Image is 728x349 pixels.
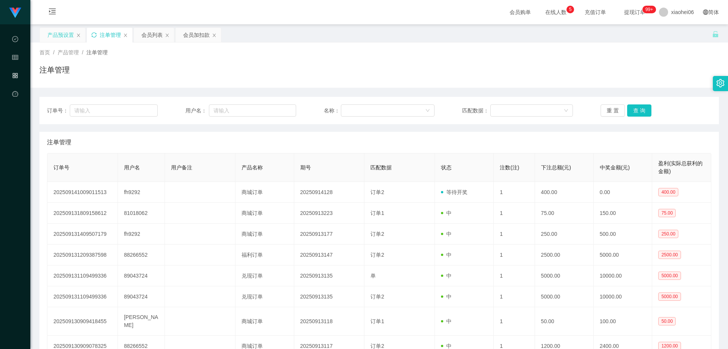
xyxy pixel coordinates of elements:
[441,164,452,171] span: 状态
[500,164,519,171] span: 注数(注)
[118,203,165,224] td: 81018062
[441,252,452,258] span: 中
[658,251,681,259] span: 2500.00
[12,33,18,48] i: 图标: check-circle-o
[165,33,169,38] i: 图标: close
[441,343,452,349] span: 中
[566,6,574,13] sup: 5
[627,104,651,117] button: 查 询
[39,49,50,55] span: 首页
[294,182,365,203] td: 20250914128
[703,9,708,15] i: 图标: global
[235,265,294,286] td: 兑现订单
[12,69,18,84] i: 图标: appstore-o
[39,0,65,25] i: 图标: menu-unfold
[658,230,678,238] span: 250.00
[47,107,70,115] span: 订单号：
[462,107,490,115] span: 匹配数据：
[441,294,452,300] span: 中
[91,32,97,38] i: 图标: sync
[535,307,594,336] td: 50.00
[39,64,70,76] h1: 注单管理
[118,265,165,286] td: 89043724
[600,164,630,171] span: 中奖金额(元)
[494,224,535,245] td: 1
[58,49,79,55] span: 产品管理
[494,286,535,307] td: 1
[370,231,384,237] span: 订单2
[12,55,18,122] span: 会员管理
[494,245,535,265] td: 1
[82,49,83,55] span: /
[712,31,719,38] i: 图标: unlock
[300,164,311,171] span: 期号
[541,164,571,171] span: 下注总额(元)
[581,9,610,15] span: 充值订单
[141,28,163,42] div: 会员列表
[535,265,594,286] td: 5000.00
[535,182,594,203] td: 400.00
[185,107,209,115] span: 用户名：
[658,292,681,301] span: 5000.00
[370,273,376,279] span: 单
[47,138,71,147] span: 注单管理
[53,49,55,55] span: /
[541,9,570,15] span: 在线人数
[47,265,118,286] td: 202509131109499336
[123,33,128,38] i: 图标: close
[425,108,430,114] i: 图标: down
[642,6,656,13] sup: 1192
[535,286,594,307] td: 5000.00
[658,272,681,280] span: 5000.00
[370,164,392,171] span: 匹配数据
[294,286,365,307] td: 20250913135
[658,188,678,196] span: 400.00
[441,210,452,216] span: 中
[294,203,365,224] td: 20250913223
[594,182,653,203] td: 0.00
[118,245,165,265] td: 88266552
[118,307,165,336] td: [PERSON_NAME]
[47,182,118,203] td: 202509141009011513
[370,252,384,258] span: 订单2
[494,265,535,286] td: 1
[12,36,18,104] span: 数据中心
[294,224,365,245] td: 20250913177
[47,224,118,245] td: 202509131409507179
[47,245,118,265] td: 202509131209387598
[594,265,653,286] td: 10000.00
[12,87,18,163] a: 图标: dashboard平台首页
[441,318,452,324] span: 中
[494,203,535,224] td: 1
[494,182,535,203] td: 1
[47,307,118,336] td: 202509130909418455
[212,33,217,38] i: 图标: close
[235,245,294,265] td: 福利订单
[601,104,625,117] button: 重 置
[594,203,653,224] td: 150.00
[658,317,676,325] span: 50.00
[535,224,594,245] td: 250.00
[370,318,384,324] span: 订单1
[118,182,165,203] td: fh9292
[47,286,118,307] td: 202509131109499336
[658,209,676,217] span: 75.00
[658,160,703,174] span: 盈利(实际总获利的金额)
[235,203,294,224] td: 商城订单
[235,286,294,307] td: 兑现订单
[53,164,69,171] span: 订单号
[235,224,294,245] td: 商城订单
[76,33,81,38] i: 图标: close
[370,294,384,300] span: 订单2
[441,231,452,237] span: 中
[235,307,294,336] td: 商城订单
[294,245,365,265] td: 20250913147
[70,104,158,117] input: 请输入
[594,224,653,245] td: 500.00
[294,307,365,336] td: 20250913118
[716,79,725,87] i: 图标: setting
[9,8,21,18] img: logo.9652507e.png
[209,104,296,117] input: 请输入
[86,49,108,55] span: 注单管理
[594,307,653,336] td: 100.00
